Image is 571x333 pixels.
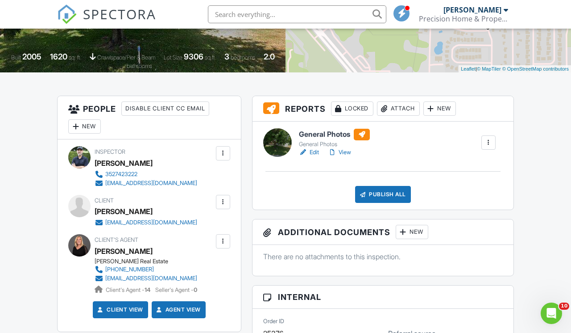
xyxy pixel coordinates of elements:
[58,96,241,139] h3: People
[95,218,197,227] a: [EMAIL_ADDRESS][DOMAIN_NAME]
[559,303,569,310] span: 10
[22,52,41,61] div: 2005
[443,5,501,14] div: [PERSON_NAME]
[83,4,156,23] span: SPECTORA
[423,101,456,116] div: New
[95,236,138,243] span: Client's Agent
[69,54,81,61] span: sq. ft.
[155,287,197,293] span: Seller's Agent -
[95,265,197,274] a: [PHONE_NUMBER]
[264,52,275,61] div: 2.0
[95,258,204,265] div: [PERSON_NAME] Real Estate
[96,305,143,314] a: Client View
[299,141,370,148] div: General Photos
[145,287,150,293] strong: 14
[95,205,153,218] div: [PERSON_NAME]
[57,4,77,24] img: The Best Home Inspection Software - Spectora
[105,180,197,187] div: [EMAIL_ADDRESS][DOMAIN_NAME]
[50,52,67,61] div: 1620
[205,54,216,61] span: sq.ft.
[263,252,503,261] p: There are no attachments to this inspection.
[97,54,155,61] span: Crawlspace/Pier & Beam
[419,14,508,23] div: Precision Home & Property Inspections
[106,287,152,293] span: Client's Agent -
[57,12,156,31] a: SPECTORA
[331,101,373,116] div: Locked
[105,219,197,226] div: [EMAIL_ADDRESS][DOMAIN_NAME]
[355,186,411,203] div: Publish All
[252,286,513,309] h3: Internal
[155,305,201,314] a: Agent View
[224,52,229,61] div: 3
[95,274,197,283] a: [EMAIL_ADDRESS][DOMAIN_NAME]
[95,197,114,204] span: Client
[194,287,197,293] strong: 0
[105,171,137,178] div: 3527423222
[127,63,152,69] span: bathrooms
[541,303,562,324] iframe: Intercom live chat
[95,170,197,179] a: 3527423222
[299,129,370,140] h6: General Photos
[328,148,351,157] a: View
[231,54,255,61] span: bedrooms
[377,101,420,116] div: Attach
[121,101,209,116] div: Disable Client CC Email
[208,5,386,23] input: Search everything...
[263,317,284,325] label: Order ID
[105,266,154,273] div: [PHONE_NUMBER]
[459,65,571,73] div: |
[299,129,370,148] a: General Photos General Photos
[252,96,513,122] h3: Reports
[184,52,203,61] div: 9306
[105,275,197,282] div: [EMAIL_ADDRESS][DOMAIN_NAME]
[11,54,21,61] span: Built
[502,66,569,72] a: © OpenStreetMap contributors
[95,156,153,170] div: [PERSON_NAME]
[95,179,197,188] a: [EMAIL_ADDRESS][DOMAIN_NAME]
[252,219,513,245] h3: Additional Documents
[95,148,125,155] span: Inspector
[164,54,182,61] span: Lot Size
[461,66,476,72] a: Leaflet
[95,244,153,258] a: [PERSON_NAME]
[68,119,101,134] div: New
[477,66,501,72] a: © MapTiler
[299,148,319,157] a: Edit
[396,225,428,239] div: New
